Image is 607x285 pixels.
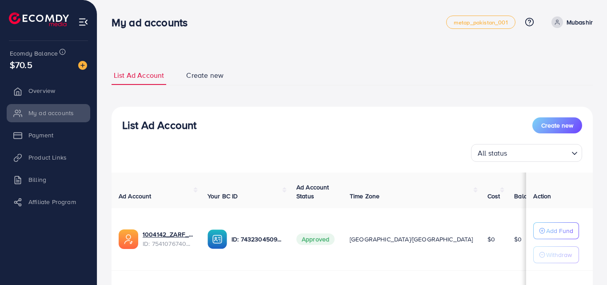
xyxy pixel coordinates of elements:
[532,117,582,133] button: Create new
[78,17,88,27] img: menu
[9,12,69,26] img: logo
[514,235,522,244] span: $0
[112,16,195,29] h3: My ad accounts
[119,192,152,201] span: Ad Account
[533,246,579,263] button: Withdraw
[122,119,196,132] h3: List Ad Account
[487,192,500,201] span: Cost
[186,70,224,80] span: Create new
[446,16,515,29] a: metap_pakistan_001
[350,235,473,244] span: [GEOGRAPHIC_DATA]/[GEOGRAPHIC_DATA]
[10,49,58,58] span: Ecomdy Balance
[487,235,495,244] span: $0
[476,147,509,160] span: All status
[119,229,138,249] img: ic-ads-acc.e4c84228.svg
[208,229,227,249] img: ic-ba-acc.ded83a64.svg
[567,17,593,28] p: Mubashir
[546,249,572,260] p: Withdraw
[143,230,193,239] a: 1004142_ZARF_1755794009044
[208,192,238,201] span: Your BC ID
[78,61,87,70] img: image
[541,121,573,130] span: Create new
[533,192,551,201] span: Action
[471,144,582,162] div: Search for option
[143,230,193,248] div: <span class='underline'>1004142_ZARF_1755794009044</span></br>7541076740945346567
[514,192,538,201] span: Balance
[296,233,335,245] span: Approved
[296,183,329,201] span: Ad Account Status
[350,192,379,201] span: Time Zone
[546,225,573,236] p: Add Fund
[548,16,593,28] a: Mubashir
[143,239,193,248] span: ID: 7541076740945346567
[10,58,32,71] span: $70.5
[533,222,579,239] button: Add Fund
[114,70,164,80] span: List Ad Account
[510,145,568,160] input: Search for option
[454,20,508,25] span: metap_pakistan_001
[232,234,282,245] p: ID: 7432304509981999120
